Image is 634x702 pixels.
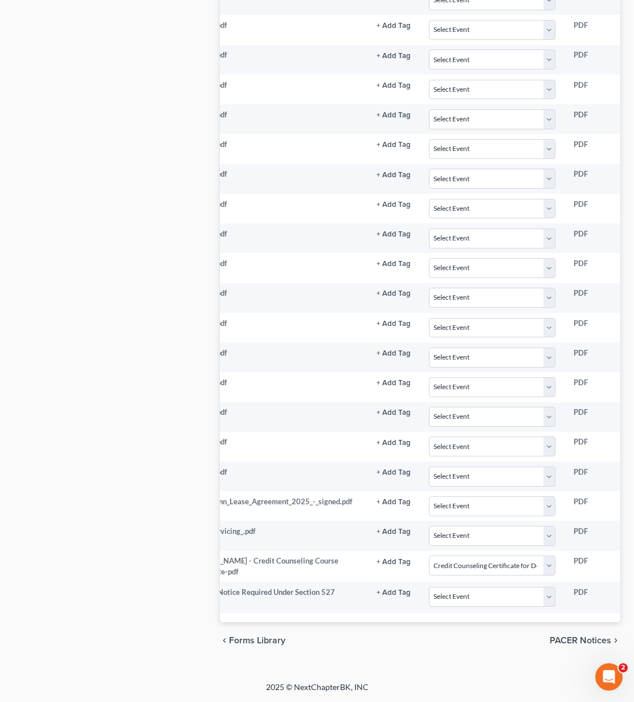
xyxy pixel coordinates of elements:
td: 5840_1.pdf [175,342,367,372]
td: PDF [565,223,622,253]
td: PDF [565,15,622,44]
td: PDF [565,313,622,342]
td: PDF [565,342,622,372]
a: + Add Tag [377,407,411,418]
button: + Add Tag [377,499,411,506]
button: + Add Tag [377,22,411,30]
button: + Add Tag [377,589,411,597]
button: + Add Tag [377,260,411,268]
td: Sloan_servicing_.pdf [175,521,367,550]
td: PDF [565,582,622,613]
td: 5840_2.pdf [175,283,367,313]
button: + Add Tag [377,172,411,179]
button: PACER Notices chevron_right [550,636,620,645]
td: 1977_1.pdf [175,134,367,164]
a: + Add Tag [377,377,411,388]
button: + Add Tag [377,52,411,60]
a: + Add Tag [377,109,411,120]
td: 9268_4.pdf [175,372,367,402]
button: + Add Tag [377,409,411,417]
td: PDF [565,164,622,194]
button: + Add Tag [377,290,411,297]
button: chevron_left Forms Library [220,636,285,645]
button: + Add Tag [377,82,411,89]
button: + Add Tag [377,558,411,566]
td: PDF [565,372,622,402]
a: + Add Tag [377,318,411,329]
td: 5413_2.pdf [175,75,367,104]
td: PDF [565,402,622,432]
td: 9738_Penn_Lease_Agreement_2025_-_signed.pdf [175,491,367,521]
td: PDF [565,134,622,164]
td: 1977_2.pdf [175,223,367,253]
iframe: Intercom live chat [595,663,623,691]
td: PDF [565,283,622,313]
a: + Add Tag [377,436,411,447]
td: 5413_3.pdf [175,15,367,44]
a: + Add Tag [377,496,411,507]
a: + Add Tag [377,80,411,91]
i: chevron_left [220,636,229,645]
a: + Add Tag [377,556,411,566]
td: PDF [565,462,622,491]
div: 2025 © NextChapterBK, INC [44,681,591,702]
td: 1977_4.pdf [175,194,367,223]
td: PDF [565,521,622,550]
button: + Add Tag [377,112,411,119]
a: + Add Tag [377,199,411,210]
button: + Add Tag [377,379,411,387]
td: 5413_1.pdf [175,45,367,75]
td: PDF [565,491,622,521]
button: + Add Tag [377,141,411,149]
td: PDF [565,104,622,134]
td: PDF [565,432,622,462]
span: Forms Library [229,636,285,645]
button: + Add Tag [377,439,411,447]
a: + Add Tag [377,50,411,60]
td: PDF [565,45,622,75]
td: Written Notice Required Under Section 527 ([DATE]) [175,582,367,613]
a: + Add Tag [377,467,411,477]
span: PACER Notices [550,636,611,645]
td: 5840_4.pdf [175,253,367,283]
td: PDF [565,75,622,104]
td: 9268_2.pdf [175,462,367,491]
td: 9268_1.pdf [175,432,367,462]
a: + Add Tag [377,139,411,150]
button: + Add Tag [377,528,411,536]
a: + Add Tag [377,348,411,358]
td: PDF [565,253,622,283]
td: 9268_3.pdf [175,402,367,432]
td: PDF [565,551,622,582]
a: + Add Tag [377,169,411,179]
button: + Add Tag [377,350,411,357]
td: [PERSON_NAME] - Credit Counseling Course Certificate-pdf [175,551,367,582]
a: + Add Tag [377,288,411,299]
button: + Add Tag [377,201,411,209]
a: + Add Tag [377,526,411,537]
button: + Add Tag [377,231,411,238]
td: 5413_4.pdf [175,104,367,134]
td: PDF [565,194,622,223]
i: chevron_right [611,636,620,645]
td: 1977_3.pdf [175,164,367,194]
a: + Add Tag [377,20,411,31]
td: 5840_3.pdf [175,313,367,342]
a: + Add Tag [377,587,411,598]
button: + Add Tag [377,469,411,476]
a: + Add Tag [377,228,411,239]
span: 2 [619,663,628,672]
button: + Add Tag [377,320,411,328]
a: + Add Tag [377,258,411,269]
